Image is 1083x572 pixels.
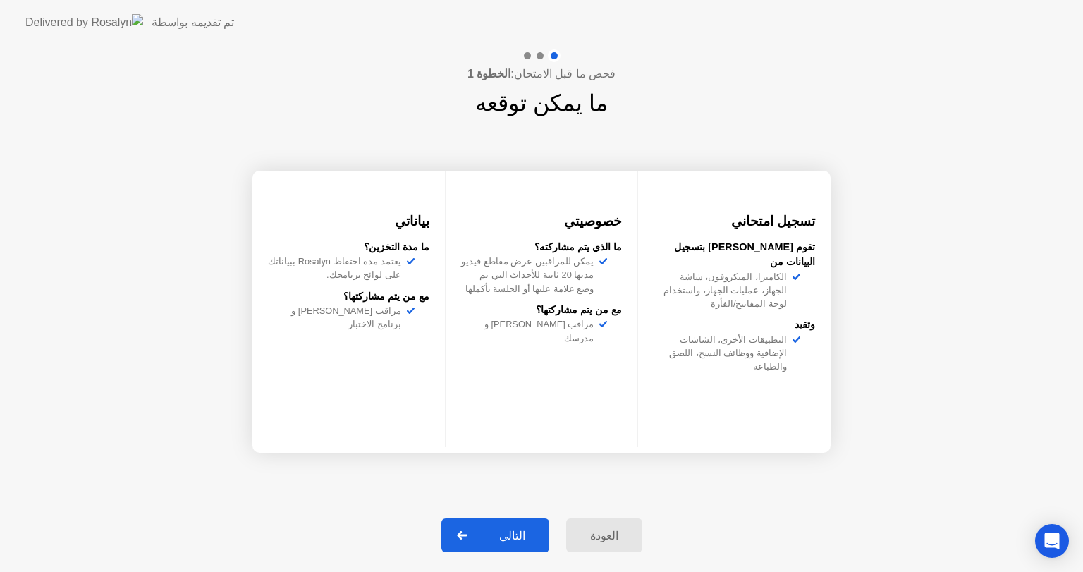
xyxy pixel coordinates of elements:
div: Open Intercom Messenger [1035,524,1069,558]
div: يعتمد مدة احتفاظ Rosalyn ببياناتك على لوائح برنامجك. [268,255,407,281]
h4: فحص ما قبل الامتحان: [467,66,616,83]
div: ما مدة التخزين؟ [268,240,429,255]
div: مراقب [PERSON_NAME] و مدرسك [461,317,600,344]
button: العودة [566,518,642,552]
h3: بياناتي [268,212,429,231]
div: مراقب [PERSON_NAME] و برنامج الاختبار [268,304,407,331]
button: التالي [441,518,549,552]
div: مع من يتم مشاركتها؟ [268,289,429,305]
div: التالي [479,529,545,542]
div: يمكن للمراقبين عرض مقاطع فيديو مدتها 20 ثانية للأحداث التي تم وضع علامة عليها أو الجلسة بأكملها [461,255,600,296]
div: مع من يتم مشاركتها؟ [461,303,623,318]
h1: ما يمكن توقعه [475,86,608,120]
b: الخطوة 1 [467,68,510,80]
div: وتقيد [654,317,815,333]
div: تم تقديمه بواسطة [152,14,234,31]
div: الكاميرا، الميكروفون، شاشة الجهاز، عمليات الجهاز، واستخدام لوحة المفاتيح/الفأرة [654,270,793,311]
div: تقوم [PERSON_NAME] بتسجيل البيانات من [654,240,815,270]
h3: تسجيل امتحاني [654,212,815,231]
div: التطبيقات الأخرى، الشاشات الإضافية ووظائف النسخ، اللصق والطباعة [654,333,793,374]
div: ما الذي يتم مشاركته؟ [461,240,623,255]
h3: خصوصيتي [461,212,623,231]
img: Delivered by Rosalyn [25,14,143,30]
div: العودة [570,529,638,542]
